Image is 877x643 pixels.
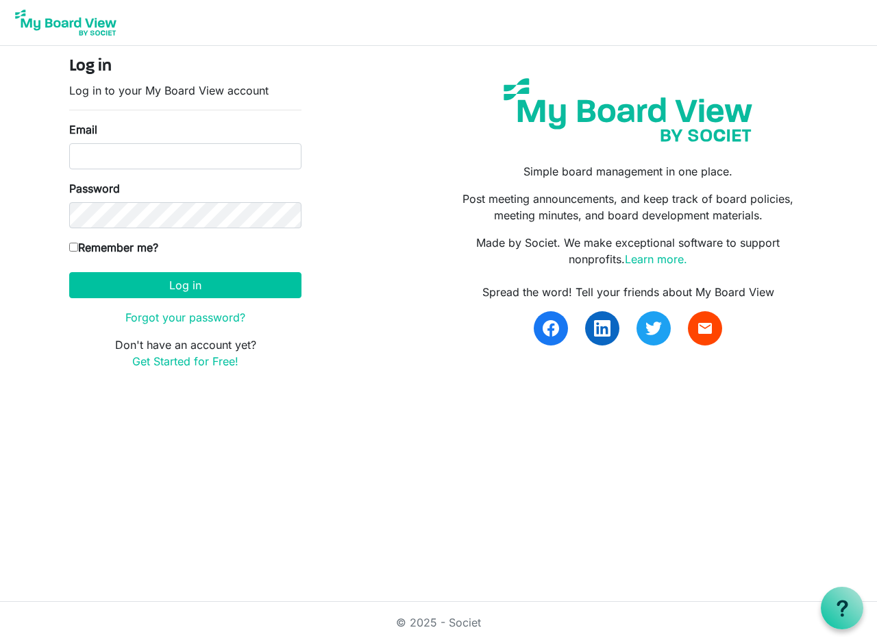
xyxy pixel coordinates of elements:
label: Email [69,121,97,138]
p: Log in to your My Board View account [69,82,301,99]
img: linkedin.svg [594,320,610,337]
p: Simple board management in one place. [449,163,808,180]
p: Don't have an account yet? [69,337,301,369]
a: © 2025 - Societ [396,616,481,629]
a: Learn more. [625,252,687,266]
a: Forgot your password? [125,311,245,324]
p: Made by Societ. We make exceptional software to support nonprofits. [449,234,808,267]
img: my-board-view-societ.svg [493,68,763,152]
span: email [697,320,713,337]
h4: Log in [69,57,301,77]
img: My Board View Logo [11,5,121,40]
p: Post meeting announcements, and keep track of board policies, meeting minutes, and board developm... [449,191,808,223]
img: twitter.svg [645,320,662,337]
label: Password [69,180,120,197]
img: facebook.svg [543,320,559,337]
label: Remember me? [69,239,158,256]
button: Log in [69,272,301,298]
a: email [688,311,722,345]
input: Remember me? [69,243,78,252]
a: Get Started for Free! [132,354,238,368]
div: Spread the word! Tell your friends about My Board View [449,284,808,300]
